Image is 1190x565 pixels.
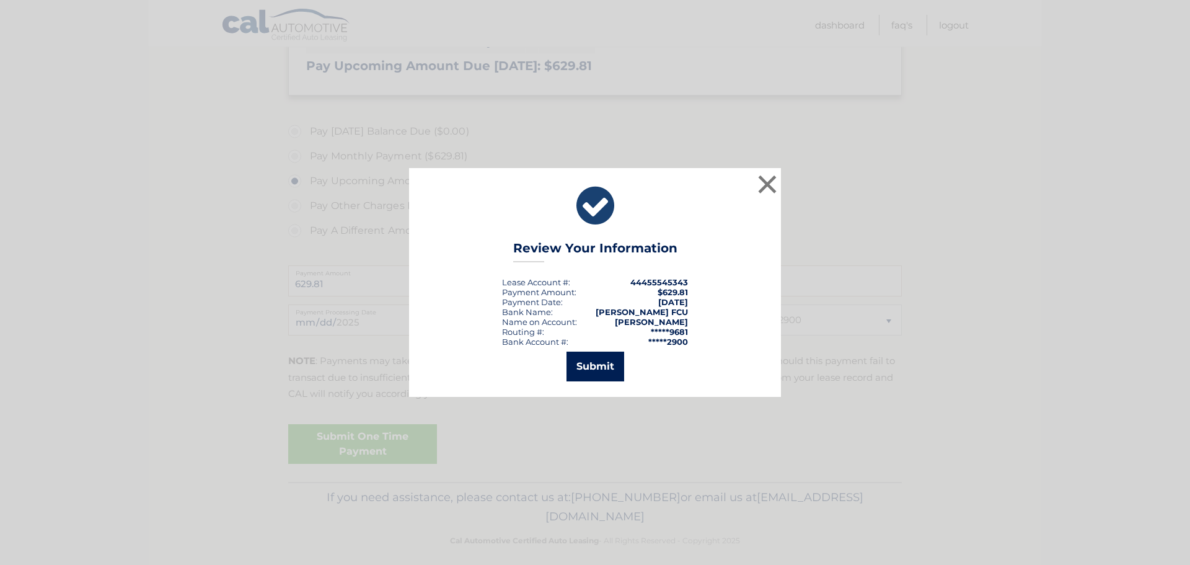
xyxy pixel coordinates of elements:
[502,277,570,287] div: Lease Account #:
[502,287,576,297] div: Payment Amount:
[502,297,561,307] span: Payment Date
[658,297,688,307] span: [DATE]
[755,172,780,197] button: ×
[630,277,688,287] strong: 44455545343
[502,327,544,337] div: Routing #:
[502,337,568,347] div: Bank Account #:
[596,307,688,317] strong: [PERSON_NAME] FCU
[502,297,563,307] div: :
[502,317,577,327] div: Name on Account:
[615,317,688,327] strong: [PERSON_NAME]
[513,241,677,262] h3: Review Your Information
[658,287,688,297] span: $629.81
[502,307,553,317] div: Bank Name:
[566,352,624,381] button: Submit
